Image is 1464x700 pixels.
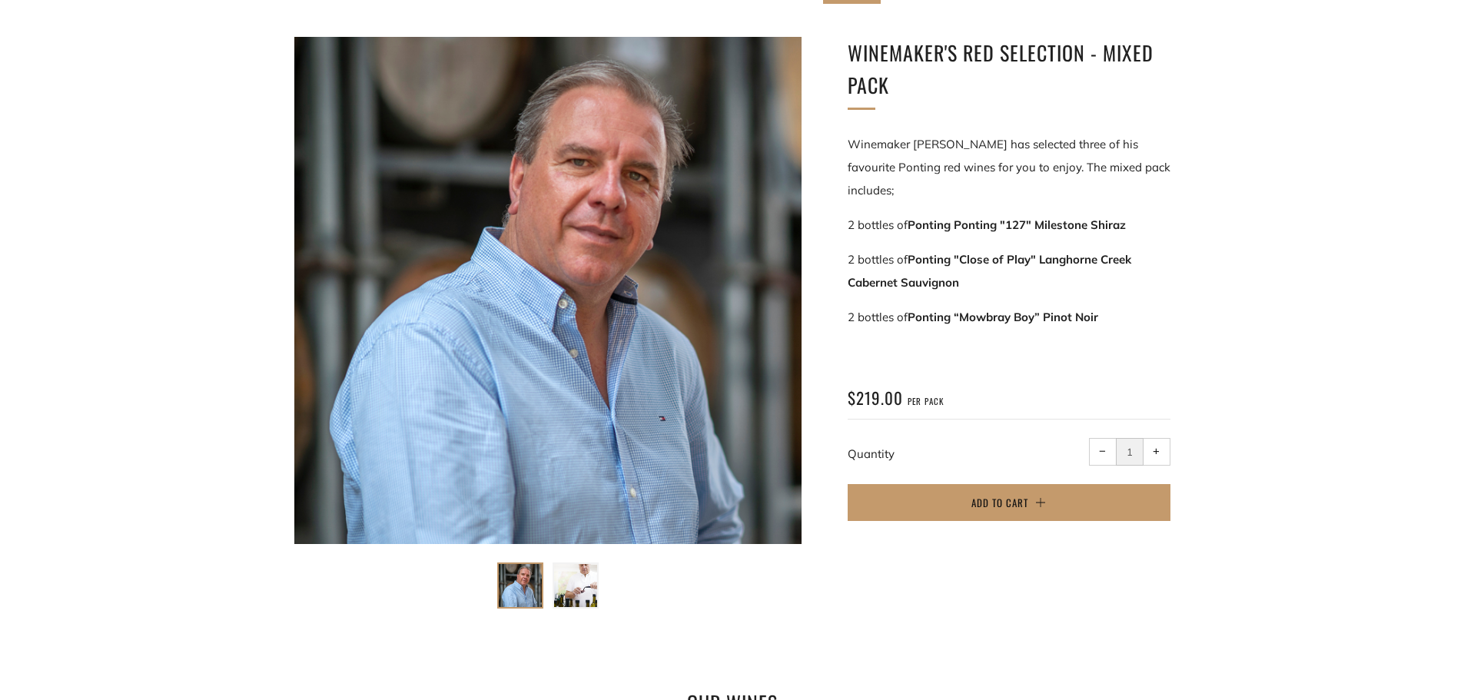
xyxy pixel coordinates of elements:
[848,37,1170,101] h1: Winemaker's Red Selection - Mixed Pack
[908,310,1098,324] strong: Ponting “Mowbray Boy” Pinot Noir
[848,248,1170,294] p: 2 bottles of
[848,133,1170,202] p: Winemaker [PERSON_NAME] has selected three of his favourite Ponting red wines for you to enjoy. T...
[848,446,895,461] label: Quantity
[908,217,1126,232] strong: Ponting Ponting "127" Milestone Shiraz
[499,564,542,607] img: Load image into Gallery viewer, Winemaker&#39;s Red Selection - Mixed Pack
[848,484,1170,521] button: Add to Cart
[554,564,597,607] img: Load image into Gallery viewer, Winemaker&#39;s Red Selection - Mixed Pack
[1153,448,1160,455] span: +
[908,396,944,407] span: per pack
[971,495,1028,510] span: Add to Cart
[848,386,903,410] span: $219.00
[1099,448,1106,455] span: −
[497,562,543,609] button: Load image into Gallery viewer, Winemaker&#39;s Red Selection - Mixed Pack
[848,252,1131,290] strong: Ponting "Close of Play" Langhorne Creek Cabernet Sauvignon
[1116,438,1144,466] input: quantity
[848,214,1170,237] p: 2 bottles of
[848,306,1170,329] p: 2 bottles of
